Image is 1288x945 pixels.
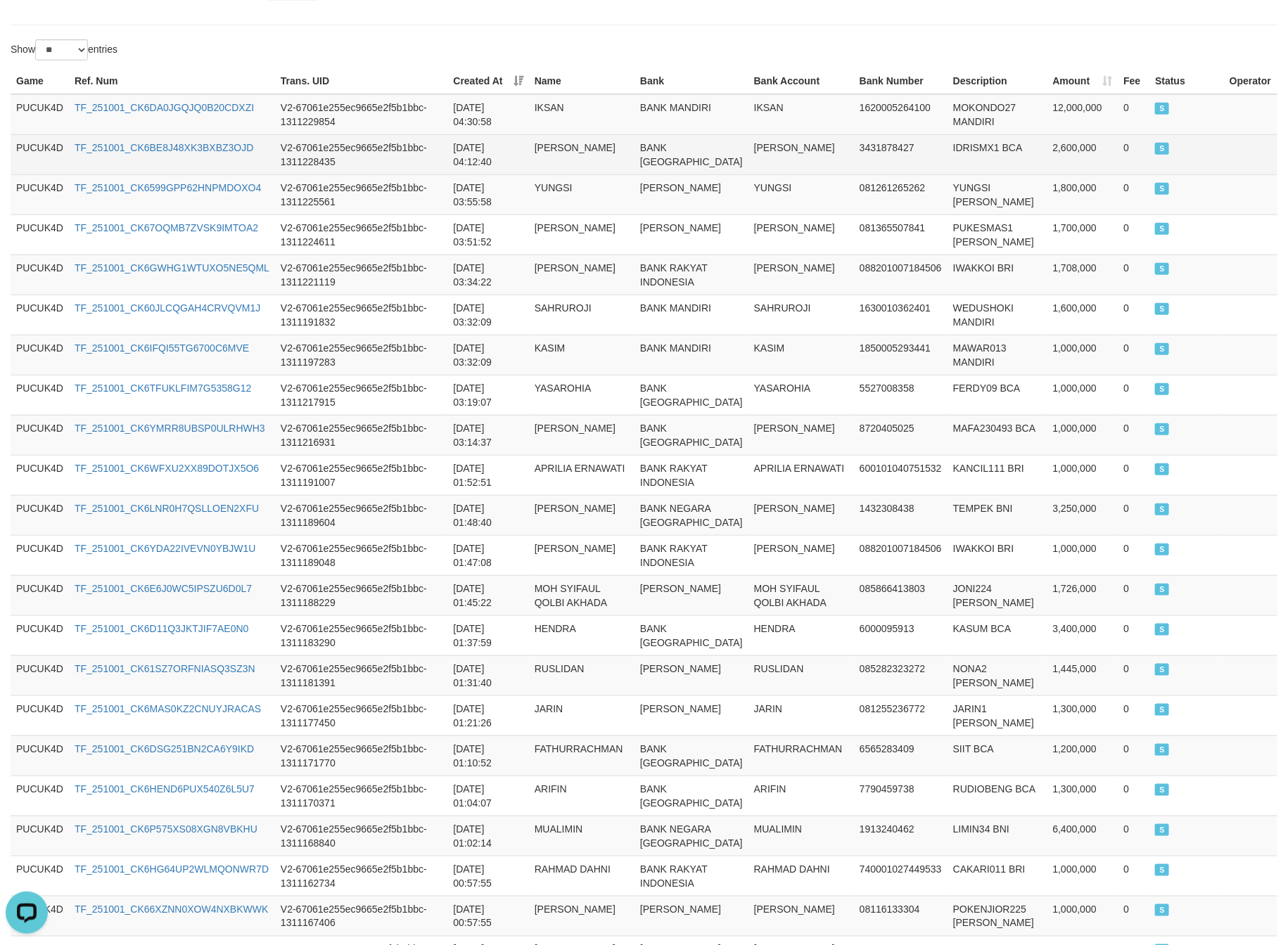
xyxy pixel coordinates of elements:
td: SAHRUROJI [529,295,635,335]
td: 1,726,000 [1047,575,1118,615]
td: 3,400,000 [1047,615,1118,655]
td: [DATE] 04:12:40 [447,134,528,174]
td: 600101040751532 [854,455,948,495]
td: MUALIMIN [748,816,854,856]
td: V2-67061e255ec9665e2f5b1bbc-1311228435 [275,134,448,174]
td: 0 [1118,255,1149,295]
td: V2-67061e255ec9665e2f5b1bbc-1311168840 [275,816,448,856]
td: BANK MANDIRI [635,295,748,335]
td: PUCUK4D [11,735,69,776]
td: [DATE] 01:47:08 [447,535,528,575]
td: HENDRA [529,615,635,655]
td: 1432308438 [854,495,948,535]
span: SUCCESS [1155,784,1169,796]
td: PUCUK4D [11,134,69,174]
button: Open LiveChat chat widget [6,6,48,48]
td: RUDIOBENG BCA [948,776,1047,816]
td: [DATE] 03:32:09 [447,335,528,375]
td: 6000095913 [854,615,948,655]
td: [DATE] 03:19:07 [447,375,528,415]
td: 1,000,000 [1047,455,1118,495]
td: PUCUK4D [11,655,69,695]
td: 6565283409 [854,735,948,776]
a: TF_251001_CK61SZ7ORFNIASQ3SZ3N [75,663,255,674]
td: PUCUK4D [11,174,69,214]
td: [DATE] 01:04:07 [447,776,528,816]
td: 1,000,000 [1047,415,1118,455]
td: PUCUK4D [11,415,69,455]
td: FERDY09 BCA [948,375,1047,415]
td: 0 [1118,615,1149,655]
span: SUCCESS [1155,383,1169,395]
td: KASIM [748,335,854,375]
td: [PERSON_NAME] [529,134,635,174]
td: HENDRA [748,615,854,655]
th: Bank Number [854,68,948,94]
td: 5527008358 [854,375,948,415]
td: ARIFIN [529,776,635,816]
td: [PERSON_NAME] [635,896,748,936]
td: 088201007184506 [854,255,948,295]
td: [PERSON_NAME] [748,214,854,255]
td: CAKARI011 BRI [948,856,1047,896]
a: TF_251001_CK6MAS0KZ2CNUYJRACAS [75,703,261,714]
td: 085282323272 [854,655,948,695]
td: 0 [1118,455,1149,495]
td: 1,000,000 [1047,335,1118,375]
span: SUCCESS [1155,664,1169,676]
a: TF_251001_CK6TFUKLFIM7G5358G12 [75,382,251,394]
td: YUNGSI [529,174,635,214]
td: [PERSON_NAME] [748,896,854,936]
td: V2-67061e255ec9665e2f5b1bbc-1311216931 [275,415,448,455]
td: 08116133304 [854,896,948,936]
span: SUCCESS [1155,343,1169,355]
td: PUCUK4D [11,495,69,535]
th: Amount: activate to sort column ascending [1047,68,1118,94]
td: 0 [1118,174,1149,214]
td: 12,000,000 [1047,94,1118,135]
span: SUCCESS [1155,463,1169,475]
td: [DATE] 03:32:09 [447,295,528,335]
td: 081255236772 [854,695,948,735]
td: 1,708,000 [1047,255,1118,295]
a: TF_251001_CK6GWHG1WTUXO5NE5QML [75,262,269,274]
td: [PERSON_NAME] [529,255,635,295]
td: V2-67061e255ec9665e2f5b1bbc-1311177450 [275,695,448,735]
td: [PERSON_NAME] [529,535,635,575]
td: V2-67061e255ec9665e2f5b1bbc-1311183290 [275,615,448,655]
td: [DATE] 03:14:37 [447,415,528,455]
td: BANK RAKYAT INDONESIA [635,255,748,295]
td: MOH SYIFAUL QOLBI AKHADA [748,575,854,615]
td: NONA2 [PERSON_NAME] [948,655,1047,695]
td: IWAKKOI BRI [948,255,1047,295]
td: 081261265262 [854,174,948,214]
span: SUCCESS [1155,744,1169,756]
td: 0 [1118,214,1149,255]
th: Operator [1224,68,1277,94]
td: 1,700,000 [1047,214,1118,255]
td: 0 [1118,816,1149,856]
td: BANK MANDIRI [635,94,748,135]
td: 1,600,000 [1047,295,1118,335]
td: V2-67061e255ec9665e2f5b1bbc-1311162734 [275,856,448,896]
span: SUCCESS [1155,704,1169,716]
td: 1,300,000 [1047,776,1118,816]
td: 0 [1118,896,1149,936]
td: 1,000,000 [1047,856,1118,896]
a: TF_251001_CK60JLCQGAH4CRVQVM1J [75,302,260,314]
td: 1,000,000 [1047,896,1118,936]
th: Bank Account [748,68,854,94]
td: 0 [1118,415,1149,455]
td: [DATE] 04:30:58 [447,94,528,135]
td: PUCUK4D [11,816,69,856]
td: TEMPEK BNI [948,495,1047,535]
td: V2-67061e255ec9665e2f5b1bbc-1311224611 [275,214,448,255]
td: BANK MANDIRI [635,335,748,375]
td: [PERSON_NAME] [635,174,748,214]
td: PUCUK4D [11,455,69,495]
td: V2-67061e255ec9665e2f5b1bbc-1311229854 [275,94,448,135]
span: SUCCESS [1155,183,1169,195]
td: 1,000,000 [1047,375,1118,415]
td: 0 [1118,495,1149,535]
td: PUCUK4D [11,295,69,335]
